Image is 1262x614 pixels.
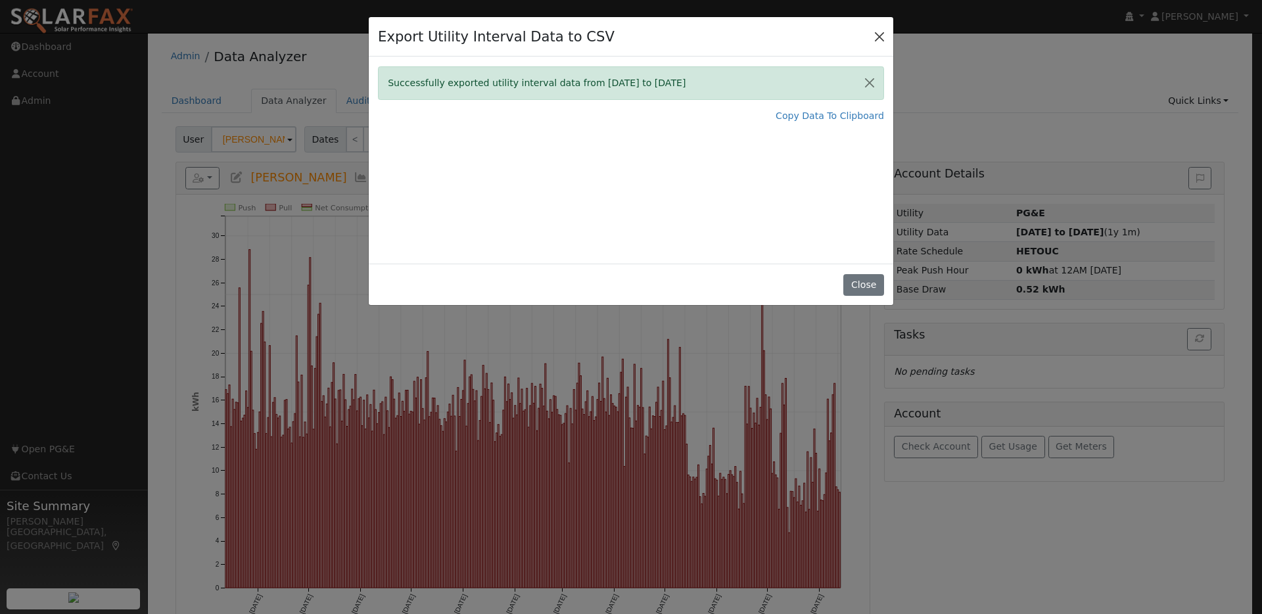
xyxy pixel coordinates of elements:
h4: Export Utility Interval Data to CSV [378,26,615,47]
a: Copy Data To Clipboard [776,109,884,123]
button: Close [843,274,883,296]
button: Close [870,27,889,45]
div: Successfully exported utility interval data from [DATE] to [DATE] [378,66,884,100]
button: Close [856,67,883,99]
